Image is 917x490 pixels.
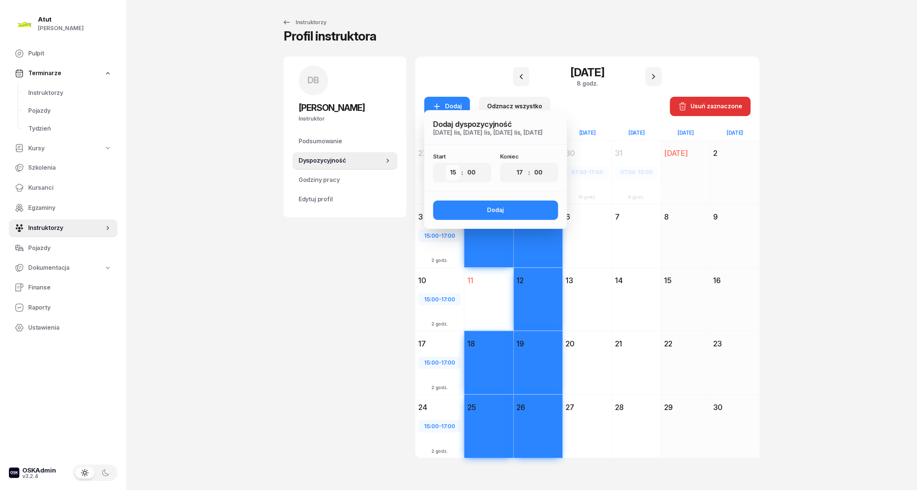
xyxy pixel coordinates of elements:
[28,203,112,213] span: Egzaminy
[566,402,609,413] div: 27
[543,79,632,88] div: 8 godz.
[424,359,439,366] span: 15:00
[615,402,658,413] div: 28
[488,205,504,215] div: Dodaj
[418,275,461,286] div: 10
[432,102,462,111] div: Dodaj
[308,76,319,85] span: DB
[441,359,455,366] span: 17:00
[528,168,530,177] div: :
[419,231,460,241] div: -
[661,129,710,136] div: [DATE]
[22,102,118,120] a: Pojazdy
[467,339,510,349] div: 18
[9,219,118,237] a: Instruktorzy
[276,15,333,30] a: Instruktorzy
[714,148,757,158] div: 2
[293,190,398,208] a: Edytuj profil
[418,212,461,222] div: 3
[441,232,455,239] span: 17:00
[9,179,118,197] a: Kursanci
[9,159,118,177] a: Szkolenia
[615,339,658,349] div: 21
[563,129,612,136] div: [DATE]
[9,279,118,297] a: Finanse
[415,129,464,136] div: [DATE]
[566,339,609,349] div: 20
[38,23,84,33] div: [PERSON_NAME]
[28,303,112,313] span: Raporty
[28,144,45,153] span: Kursy
[566,275,609,286] div: 13
[427,384,453,391] div: 2 godz.
[517,275,560,286] div: 12
[28,106,112,116] span: Pojazdy
[9,299,118,317] a: Raporty
[467,275,510,286] div: 11
[9,239,118,257] a: Pojazdy
[714,339,757,349] div: 23
[615,212,658,222] div: 7
[517,402,560,413] div: 26
[22,84,118,102] a: Instruktorzy
[293,132,398,150] a: Podsumowanie
[22,467,56,474] div: OSKAdmin
[418,402,461,413] div: 24
[9,199,118,217] a: Egzaminy
[424,423,439,430] span: 15:00
[293,171,398,189] a: Godziny pracy
[664,275,707,286] div: 15
[28,88,112,98] span: Instruktorzy
[28,283,112,292] span: Finanse
[424,232,439,239] span: 15:00
[418,339,461,349] div: 17
[543,65,632,79] h1: [DATE]
[615,275,658,286] div: 14
[22,120,118,138] a: Tydzień
[427,447,453,455] div: 2 godz.
[664,148,707,158] div: [DATE]
[664,339,707,349] div: 22
[299,175,392,185] span: Godziny pracy
[299,156,384,166] span: Dyspozycyjność
[467,402,510,413] div: 25
[28,163,112,173] span: Szkolenia
[670,97,751,116] button: Usuń zaznaczone
[28,183,112,193] span: Kursanci
[28,323,112,333] span: Ustawienia
[299,102,392,114] h2: [PERSON_NAME]
[282,18,326,27] div: Instruktorzy
[441,423,455,430] span: 17:00
[9,45,118,63] a: Pulpit
[299,114,392,124] div: Instruktor
[433,201,558,220] button: Dodaj
[664,212,707,222] div: 8
[424,296,439,303] span: 15:00
[9,319,118,337] a: Ustawienia
[22,474,56,479] div: v3.2.4
[419,295,460,304] div: -
[461,168,463,177] div: :
[28,223,104,233] span: Instruktorzy
[427,256,453,264] div: 2 godz.
[678,102,743,111] div: Usuń zaznaczone
[38,16,84,23] div: Atut
[487,102,542,111] div: Odznacz wszystko
[28,68,61,78] span: Terminarze
[612,129,661,136] div: [DATE]
[517,339,560,349] div: 19
[424,97,470,116] button: Dodaj
[433,129,558,135] div: [DATE] lis, [DATE] lis, [DATE] lis, [DATE]
[9,259,118,276] a: Dokumentacja
[28,243,112,253] span: Pojazdy
[299,195,392,204] span: Edytuj profil
[566,212,609,222] div: 6
[479,97,550,116] button: Odznacz wszystko
[427,320,453,328] div: 2 godz.
[419,358,460,368] div: -
[711,129,760,136] div: [DATE]
[9,65,118,82] a: Terminarze
[293,152,398,170] a: Dyspozycyjność
[664,402,707,413] div: 29
[714,275,757,286] div: 16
